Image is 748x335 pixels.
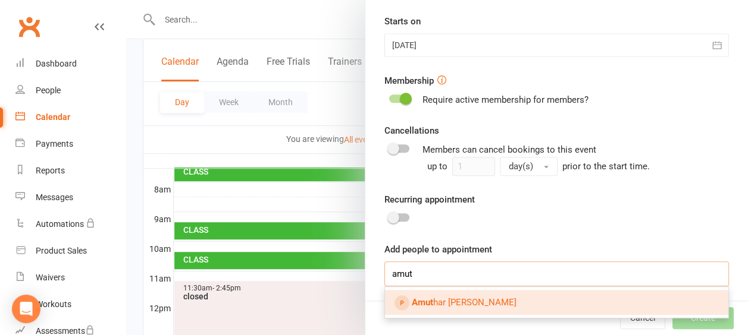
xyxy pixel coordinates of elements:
a: Workouts [15,291,126,318]
label: Cancellations [384,124,439,138]
button: day(s) [500,157,558,176]
span: day(s) [509,161,533,172]
input: Search and members and prospects [384,261,729,286]
div: Payments [36,139,73,148]
a: Reports [15,157,126,184]
span: har [PERSON_NAME] [412,297,517,308]
div: Require active membership for members? [422,93,589,107]
div: Automations [36,219,84,229]
a: Product Sales [15,238,126,264]
a: Automations [15,211,126,238]
a: Calendar [15,104,126,131]
strong: Amut [412,297,433,308]
div: Reports [36,166,65,175]
label: Add people to appointment [384,242,492,257]
div: Dashboard [36,59,77,68]
a: Waivers [15,264,126,291]
a: Payments [15,131,126,157]
div: Open Intercom Messenger [12,295,40,323]
div: Members can cancel bookings to this event [422,143,729,176]
div: Calendar [36,112,70,122]
label: Starts on [384,14,421,29]
label: Recurring appointment [384,192,475,207]
div: Product Sales [36,246,87,255]
div: Messages [36,192,73,202]
div: Waivers [36,273,65,282]
div: People [36,86,61,95]
div: up to [427,157,558,176]
a: Clubworx [14,12,44,42]
a: Messages [15,184,126,211]
a: Dashboard [15,50,126,77]
label: Membership [384,74,434,88]
span: prior to the start time. [562,161,650,172]
a: People [15,77,126,104]
div: Workouts [36,299,71,309]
